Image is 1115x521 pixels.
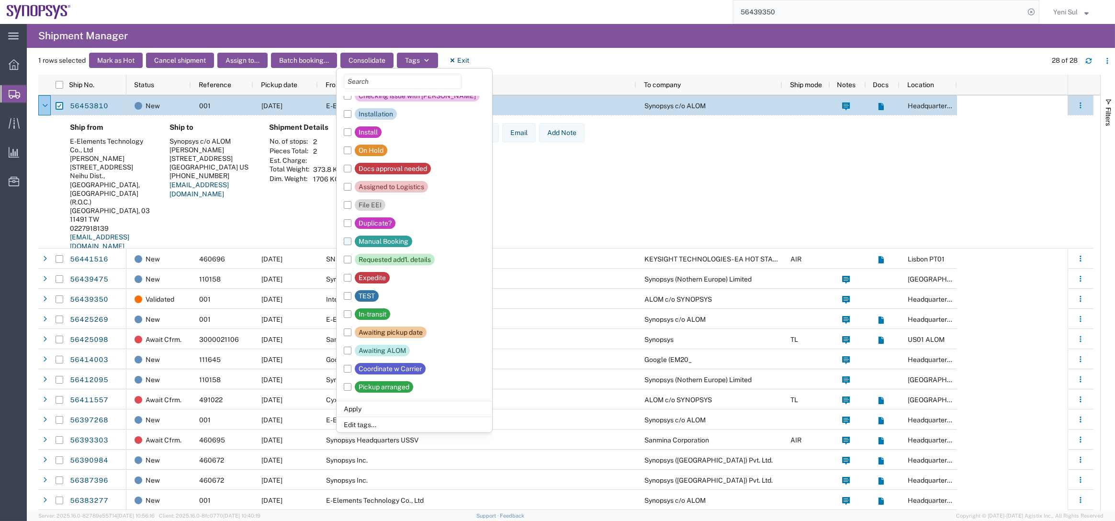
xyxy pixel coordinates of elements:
a: 56425098 [69,332,109,348]
span: Location [907,81,934,89]
span: Synopsys [644,336,674,343]
th: Total Weight: [269,165,310,174]
span: Synopsys c/o ALOM [644,316,706,323]
span: Cyxtera SC9 [326,396,365,404]
button: Consolidate [340,53,394,68]
a: [EMAIL_ADDRESS][DOMAIN_NAME] [169,181,229,198]
div: Installation [359,108,393,120]
span: 460672 [199,456,224,464]
span: 110158 [199,275,221,283]
span: 08/05/2025 [261,436,282,444]
span: Synopsys (India) Pvt. Ltd. [644,476,773,484]
span: To company [644,81,681,89]
span: Headquarters USSV [908,497,969,504]
th: Dim. Weight: [269,174,310,184]
span: Await Cfrm. [146,329,181,350]
span: Synopsys Inc. [326,456,368,464]
div: [PHONE_NUMBER] [169,171,254,180]
span: Google (EM20_ [644,356,692,363]
span: 08/11/2025 [261,316,282,323]
span: Await Cfrm. [146,430,181,450]
div: Awaiting pickup date [359,327,423,338]
span: US01 ALOM [908,336,945,343]
div: In-transit [359,308,386,320]
div: [GEOGRAPHIC_DATA] US [169,163,254,171]
button: Add Note [539,123,585,142]
span: New [146,410,160,430]
a: 56397268 [69,413,109,428]
div: Checking issue with [PERSON_NAME] [359,90,476,102]
span: 110158 [199,376,221,384]
span: Client: 2025.16.0-8fc0770 [159,513,260,519]
div: Assigned to Logistics [359,181,424,193]
a: Support [476,513,500,519]
span: New [146,370,160,390]
span: Intel Microelectronics [326,295,393,303]
span: 3000021106 [199,336,239,343]
span: Server: 2025.16.0-82789e55714 [38,513,155,519]
input: Search [344,74,462,89]
button: Tags [397,53,438,68]
span: Headquarters USSV [908,476,969,484]
a: Feedback [500,513,524,519]
div: E-Elements Technology Co., Ltd [70,137,154,154]
div: Install [359,126,378,138]
div: TEST [359,290,375,302]
span: New [146,249,160,269]
span: 08/08/2025 [261,456,282,464]
td: 373.8 KGS [310,165,350,174]
span: New [146,350,160,370]
span: Munich DE24 [908,275,995,283]
button: Mark as Hot [89,53,143,68]
span: 001 [199,497,211,504]
span: 08/08/2025 [261,275,282,283]
span: New [146,450,160,470]
button: Cancel shipment [146,53,214,68]
img: logo [7,5,71,19]
span: Synopsys c/o ALOM [644,416,706,424]
span: TL [790,336,798,343]
span: E-Elements Technology Co., Ltd [326,102,424,110]
span: New [146,96,160,116]
span: 08/13/2025 [261,102,282,110]
span: Reference [199,81,231,89]
span: E-Elements Technology Co., Ltd [326,497,424,504]
a: 56411557 [69,393,109,408]
span: E-Elements Technology Co., Ltd [326,416,424,424]
span: Sanmina Corporation [644,436,709,444]
a: 56383277 [69,493,109,509]
span: KEYSIGHT TECHNOLOGIES - EA HOT STAGE [644,255,782,263]
span: 08/06/2025 [261,356,282,363]
div: Expedite [359,272,386,283]
span: Synopsys GmbH [326,376,376,384]
span: Headquarters USSV [908,102,969,110]
span: Docs [873,81,889,89]
span: Lisbon PT01 [908,255,945,263]
span: Synopsys (Nothern Europe) Limited [644,376,752,384]
span: Synopsys GmbH [326,275,376,283]
span: 460672 [199,476,224,484]
span: Headquarters USSV [908,456,969,464]
div: Docs approval needed [359,163,427,174]
div: [PERSON_NAME] [169,146,254,154]
span: Yeni Sul [1053,7,1078,17]
span: Await Cfrm. [146,390,181,410]
span: 1 rows selected [38,56,86,66]
a: 56439475 [69,272,109,287]
span: Copyright © [DATE]-[DATE] Agistix Inc., All Rights Reserved [956,512,1104,520]
span: 08/04/2025 [261,497,282,504]
span: SNPS, Portugal Unipessoal, Lda. [326,255,467,263]
span: Headquarters USSV [908,356,969,363]
span: Synopsys c/o ALOM [644,497,706,504]
span: E-Elements Technology Co., Ltd [326,316,424,323]
span: Headquarters USSV [908,295,969,303]
span: New [146,470,160,490]
span: Pickup date [261,81,297,89]
span: Ship mode [790,81,822,89]
span: 08/07/2025 [261,336,282,343]
span: Validated [146,289,174,309]
span: Synopsys Inc. [326,476,368,484]
span: Synopsys (India) Pvt. Ltd. [644,456,773,464]
div: Awaiting ALOM [359,345,406,356]
span: 08/12/2025 [261,295,282,303]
